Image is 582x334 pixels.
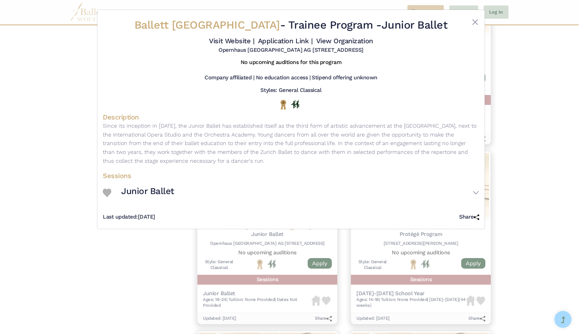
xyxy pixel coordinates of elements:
[241,59,342,66] h5: No upcoming auditions for this program
[121,183,479,203] button: Junior Ballet
[471,18,479,26] button: Close
[103,122,479,165] p: Since its inception in [DATE], the Junior Ballet has established itself as the third form of arti...
[279,99,288,110] img: National
[258,37,312,45] a: Application Link |
[316,37,373,45] a: View Organization
[103,113,479,122] h4: Description
[209,37,254,45] a: Visit Website |
[312,74,377,81] h5: Stipend offering unknown
[256,74,311,81] h5: No education access |
[291,100,300,109] img: In Person
[459,213,479,221] h5: Share
[103,189,111,197] img: Heart
[121,186,174,197] h3: Junior Ballet
[134,18,448,32] h2: - Junior Ballet
[134,18,280,31] span: Ballett [GEOGRAPHIC_DATA]
[260,87,321,94] h5: Styles: General Classical
[103,213,138,220] span: Last updated:
[103,213,155,221] h5: [DATE]
[103,171,479,180] h4: Sessions
[219,47,363,54] h5: Opernhaus [GEOGRAPHIC_DATA] AG [STREET_ADDRESS]
[288,18,382,31] span: Trainee Program -
[205,74,254,81] h5: Company affiliated |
